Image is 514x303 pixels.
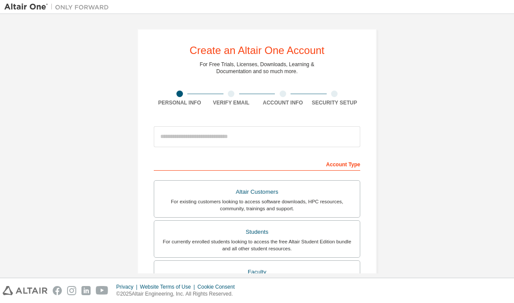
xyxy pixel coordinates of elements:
[4,3,113,11] img: Altair One
[116,283,140,290] div: Privacy
[53,286,62,295] img: facebook.svg
[3,286,47,295] img: altair_logo.svg
[96,286,108,295] img: youtube.svg
[189,45,325,56] div: Create an Altair One Account
[257,99,309,106] div: Account Info
[159,266,355,278] div: Faculty
[154,157,360,171] div: Account Type
[206,99,257,106] div: Verify Email
[159,198,355,212] div: For existing customers looking to access software downloads, HPC resources, community, trainings ...
[67,286,76,295] img: instagram.svg
[197,283,240,290] div: Cookie Consent
[81,286,91,295] img: linkedin.svg
[159,186,355,198] div: Altair Customers
[159,226,355,238] div: Students
[159,238,355,252] div: For currently enrolled students looking to access the free Altair Student Edition bundle and all ...
[200,61,314,75] div: For Free Trials, Licenses, Downloads, Learning & Documentation and so much more.
[140,283,197,290] div: Website Terms of Use
[116,290,240,298] p: © 2025 Altair Engineering, Inc. All Rights Reserved.
[154,99,206,106] div: Personal Info
[309,99,361,106] div: Security Setup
